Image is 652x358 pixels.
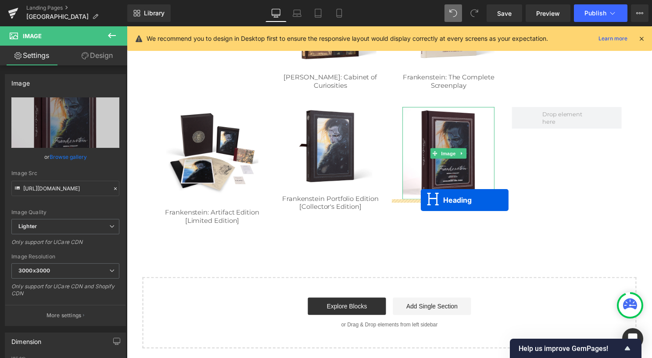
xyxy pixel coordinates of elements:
div: or [11,152,119,161]
button: More settings [5,305,125,326]
span: Save [497,9,512,18]
p: More settings [47,311,82,319]
a: [PERSON_NAME]: Cabinet of Curiosities [158,47,253,64]
div: Dimension [11,333,42,345]
div: Image [11,75,30,87]
span: [GEOGRAPHIC_DATA] [26,13,89,20]
a: Laptop [287,4,308,22]
div: Only support for UCare CDN [11,239,119,251]
a: Explore Blocks [183,274,262,292]
a: Mobile [329,4,350,22]
span: Frankenstein: Artifact Edition [Limited Edition] [39,184,134,201]
a: New Library [127,4,171,22]
div: Image Quality [11,209,119,215]
a: Design [65,46,129,65]
p: or Drag & Drop elements from left sidebar [30,299,501,305]
a: Browse gallery [50,149,87,165]
p: We recommend you to design in Desktop first to ensure the responsive layout would display correct... [147,34,548,43]
b: Lighter [18,223,37,229]
div: Image Src [11,170,119,176]
div: Only support for UCare CDN and Shopify CDN [11,283,119,303]
div: Image Resolution [11,254,119,260]
b: 3000x3000 [18,267,50,274]
span: Library [144,9,165,17]
button: More [631,4,648,22]
a: Tablet [308,4,329,22]
a: Frankenstein: The Complete Screenplay [279,47,372,64]
a: Add Single Section [269,274,348,292]
a: Landing Pages [26,4,127,11]
button: Show survey - Help us improve GemPages! [519,343,633,354]
a: Preview [526,4,570,22]
button: Redo [466,4,483,22]
a: Expand / Collapse [334,123,344,134]
span: Publish [584,10,606,17]
a: Learn more [595,33,631,44]
span: Image [316,123,334,134]
span: Help us improve GemPages! [519,344,622,353]
span: Image [23,32,42,39]
input: Link [11,181,119,196]
button: Publish [574,4,627,22]
span: Preview [536,9,560,18]
a: Desktop [265,4,287,22]
div: Open Intercom Messenger [622,328,643,349]
span: Frankenstein Portfolio Edition [Collector's Edition] [157,170,254,187]
button: Undo [444,4,462,22]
